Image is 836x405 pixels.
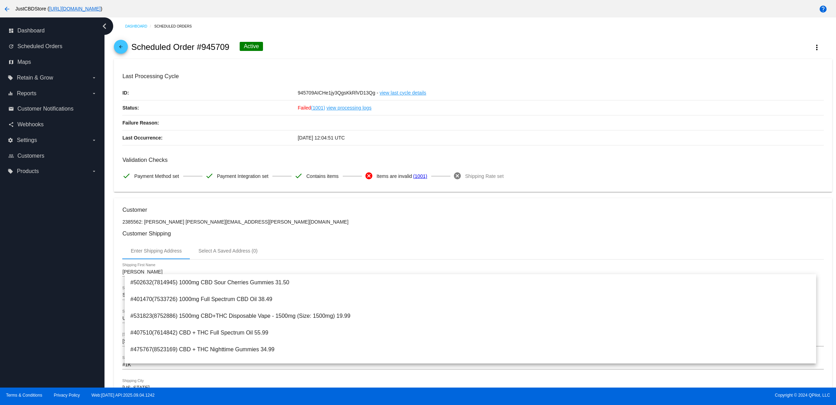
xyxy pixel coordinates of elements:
[813,43,821,52] mat-icon: more_vert
[8,44,14,49] i: update
[311,100,325,115] a: (1001)
[17,90,36,97] span: Reports
[205,172,214,180] mat-icon: check
[131,248,181,254] div: Enter Shipping Address
[17,121,44,128] span: Webhooks
[199,248,258,254] div: Select A Saved Address (0)
[8,91,13,96] i: equalizer
[6,393,42,398] a: Terms & Conditions
[15,6,102,12] span: JustCBDStore ( )
[131,42,230,52] h2: Scheduled Order #945709
[92,393,155,398] a: Web:[DATE] API:2025.09.04.1242
[380,85,426,100] a: view last cycle details
[8,168,13,174] i: local_offer
[17,106,73,112] span: Customer Notifications
[122,115,297,130] p: Failure Reason:
[134,169,179,183] span: Payment Method set
[130,324,811,341] span: #407510(7614842) CBD + THC Full Spectrum Oil 55.99
[17,28,45,34] span: Dashboard
[122,269,185,275] input: Shipping First Name
[8,153,14,159] i: people_outline
[49,6,101,12] a: [URL][DOMAIN_NAME]
[453,172,462,180] mat-icon: cancel
[465,169,504,183] span: Shipping Rate set
[99,21,110,32] i: chevron_left
[154,21,198,32] a: Scheduled Orders
[17,153,44,159] span: Customers
[8,119,97,130] a: share Webhooks
[17,168,39,174] span: Products
[377,169,412,183] span: Items are invalid
[122,230,823,237] h3: Customer Shipping
[424,393,830,398] span: Copyright © 2024 QPilot, LLC
[8,57,97,68] a: map Maps
[122,219,823,225] p: 2385562: [PERSON_NAME] [PERSON_NAME][EMAIL_ADDRESS][PERSON_NAME][DOMAIN_NAME]
[17,43,62,50] span: Scheduled Orders
[130,341,811,358] span: #475767(8523169) CBD + THC Nighttime Gummies 34.99
[122,362,823,368] input: Shipping Street 2
[130,358,811,375] span: #531819(9245088) CBD + THC Nighttime Gummies 34.99
[8,59,14,65] i: map
[122,130,297,145] p: Last Occurrence:
[130,308,811,324] span: #531823(8752886) 1500mg CBD+THC Disposable Vape - 1500mg (Size: 1500mg) 19.99
[122,73,823,80] h3: Last Processing Cycle
[130,274,811,291] span: #502632(7814945) 1000mg CBD Sour Cherries Gummies 31.50
[130,291,811,308] span: #401470(7533726) 1000mg Full Spectrum CBD Oil 38.49
[122,316,185,321] mat-select: Shipping Country
[8,122,14,127] i: share
[122,85,297,100] p: ID:
[240,42,263,51] div: Active
[8,25,97,36] a: dashboard Dashboard
[117,44,125,53] mat-icon: arrow_back
[298,105,325,111] span: Failed
[8,137,13,143] i: settings
[3,5,11,13] mat-icon: arrow_back
[365,172,373,180] mat-icon: cancel
[122,292,185,298] input: Shipping Last Name
[122,157,823,163] h3: Validation Checks
[122,315,184,321] span: US | [GEOGRAPHIC_DATA]
[298,90,378,96] span: 945709AICHe1jy3QgsKkRlVD13Qg -
[298,135,345,141] span: [DATE] 12:04:51 UTC
[217,169,269,183] span: Payment Integration set
[91,75,97,81] i: arrow_drop_down
[294,172,303,180] mat-icon: check
[17,137,37,143] span: Settings
[8,75,13,81] i: local_offer
[91,168,97,174] i: arrow_drop_down
[54,393,80,398] a: Privacy Policy
[17,75,53,81] span: Retain & Grow
[8,28,14,33] i: dashboard
[306,169,339,183] span: Contains items
[91,137,97,143] i: arrow_drop_down
[122,100,297,115] p: Status:
[326,100,371,115] a: view processing logs
[413,169,427,183] a: (1001)
[819,5,827,13] mat-icon: help
[8,150,97,162] a: people_outline Customers
[122,207,823,213] h3: Customer
[125,21,154,32] a: Dashboard
[8,106,14,112] i: email
[17,59,31,65] span: Maps
[8,103,97,114] a: email Customer Notifications
[122,172,131,180] mat-icon: check
[122,339,823,344] input: Shipping Street 1
[91,91,97,96] i: arrow_drop_down
[122,385,185,391] input: Shipping City
[8,41,97,52] a: update Scheduled Orders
